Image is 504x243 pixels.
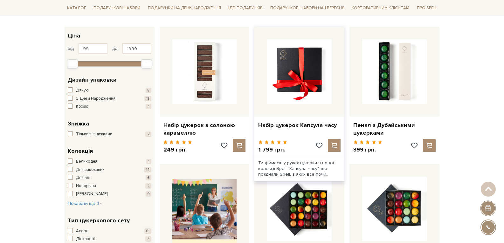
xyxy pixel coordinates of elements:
[145,236,151,242] span: 3
[68,228,151,234] button: Асорті 61
[145,132,151,137] span: 2
[68,159,151,165] button: Великодня 1
[68,200,103,207] button: Показати ще 3
[145,183,151,189] span: 2
[141,59,152,68] div: Max
[76,104,88,110] span: Кохаю
[122,43,151,54] input: Ціна
[144,228,151,234] span: 61
[76,175,90,181] span: Для неї
[268,3,347,13] a: Подарункові набори на 1 Вересня
[68,147,93,155] span: Колекція
[144,167,151,172] span: 12
[414,3,440,13] a: Про Spell
[353,146,382,153] p: 399 грн.
[163,146,192,153] p: 249 грн.
[68,46,74,51] span: від
[267,39,332,104] img: Набір цукерок Капсула часу
[112,46,118,51] span: до
[349,3,412,13] a: Корпоративним клієнтам
[226,3,265,13] a: Ідеї подарунків
[68,236,151,242] button: Діскавері 3
[68,104,151,110] button: Кохаю 4
[145,3,224,13] a: Подарунки на День народження
[68,216,130,225] span: Тип цукеркового сету
[144,96,151,101] span: 18
[68,175,151,181] button: Для неї 6
[76,159,97,165] span: Великодня
[68,87,151,94] button: Дякую 8
[68,191,151,197] button: [PERSON_NAME] 9
[146,159,151,164] span: 1
[76,236,95,242] span: Діскавері
[68,167,151,173] button: Для закоханих 12
[68,119,89,128] span: Знижка
[68,131,151,138] button: Тільки зі знижками 2
[68,96,151,102] button: З Днем Народження 18
[76,87,89,94] span: Дякую
[258,146,287,153] p: 1 799 грн.
[76,167,104,173] span: Для закоханих
[254,156,344,181] div: Ти тримаєш у руках цукерки з нової колекції Spell "Капсула часу", що поєднали Spell, з яких все п...
[76,96,115,102] span: З Днем Народження
[68,76,117,84] span: Дизайн упаковки
[146,191,151,197] span: 9
[91,3,143,13] a: Подарункові набори
[163,122,246,137] a: Набір цукерок з солоною карамеллю
[146,104,151,109] span: 4
[68,183,151,189] button: Новорічна 2
[76,228,88,234] span: Асорті
[79,43,107,54] input: Ціна
[146,88,151,93] span: 8
[76,183,96,189] span: Новорічна
[353,122,436,137] a: Пенал з Дубайськими цукерками
[65,3,89,13] a: Каталог
[258,122,341,129] a: Набір цукерок Капсула часу
[68,31,80,40] span: Ціна
[146,175,151,180] span: 6
[76,191,107,197] span: [PERSON_NAME]
[76,131,112,138] span: Тільки зі знижками
[67,59,78,68] div: Min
